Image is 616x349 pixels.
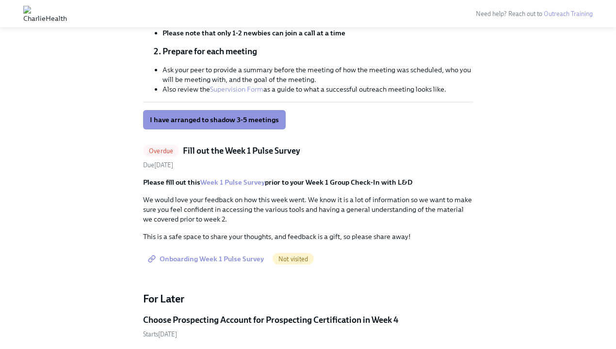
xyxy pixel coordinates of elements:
[150,254,264,264] span: Onboarding Week 1 Pulse Survey
[143,314,473,339] a: Choose Prospecting Account for Prospecting Certification in Week 4Starts[DATE]
[210,85,263,94] a: Supervision Form
[476,10,593,17] span: Need help? Reach out to
[143,292,473,306] h4: For Later
[143,178,413,187] strong: Please fill out this prior to your Week 1 Group Check-In with L&D
[143,195,473,224] p: We would love your feedback on how this week went. We know it is a lot of information so we want ...
[150,115,279,125] span: I have arranged to shadow 3-5 meetings
[162,46,473,57] li: Prepare for each meeting
[23,6,67,21] img: CharlieHealth
[162,65,473,84] li: Ask your peer to provide a summary before the meeting of how the meeting was scheduled, who you w...
[143,147,179,155] span: Overdue
[544,10,593,17] a: Outreach Training
[143,232,473,241] p: This is a safe space to share your thoughts, and feedback is a gift, so please share away!
[143,161,173,169] span: Friday, September 12th 2025, 1:00 pm
[183,145,300,157] h5: Fill out the Week 1 Pulse Survey
[273,255,314,263] span: Not visited
[143,331,177,338] span: Monday, September 15th 2025, 9:00 am
[162,29,345,37] strong: Please note that only 1-2 newbies can join a call at a time
[162,84,473,94] li: Also review the as a guide to what a successful outreach meeting looks like.
[200,178,265,187] a: Week 1 Pulse Survey
[143,314,399,326] h5: Choose Prospecting Account for Prospecting Certification in Week 4
[143,110,286,129] button: I have arranged to shadow 3-5 meetings
[143,249,271,269] a: Onboarding Week 1 Pulse Survey
[143,145,473,170] a: OverdueFill out the Week 1 Pulse SurveyDue[DATE]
